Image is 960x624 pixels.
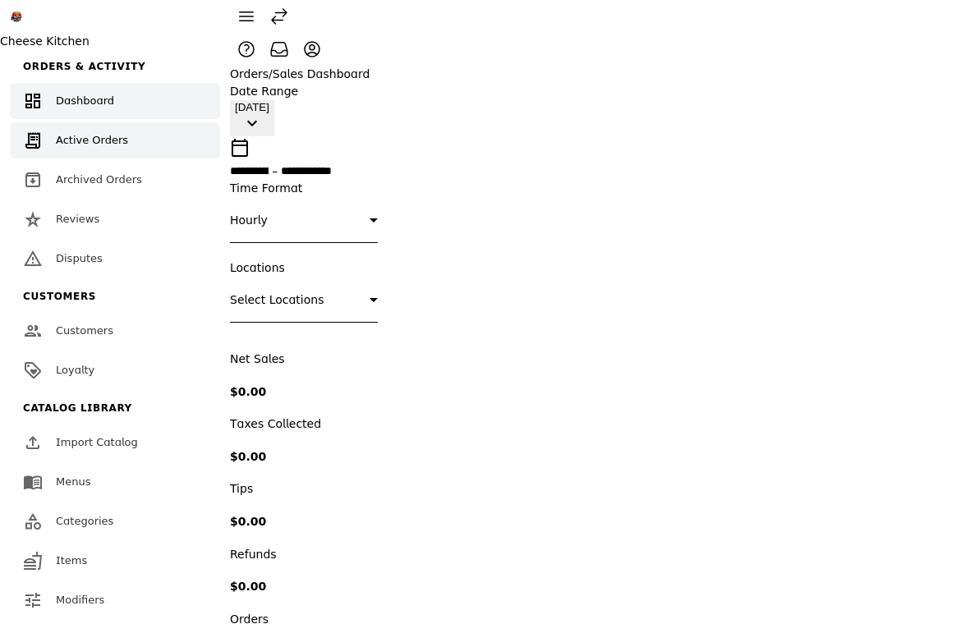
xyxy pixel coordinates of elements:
span: Orders & Activity [23,61,145,72]
span: Import Catalog [56,436,138,448]
h4: $0.00 [230,383,934,401]
span: Disputes [56,252,103,264]
a: Menus [10,464,220,500]
a: Active Orders [10,122,220,158]
div: [DATE] [235,101,269,113]
div: Locations [230,259,934,277]
a: Loyalty [10,352,220,388]
span: Select Locations [230,293,324,306]
p: Net Sales [230,351,934,368]
a: Modifiers [10,582,220,618]
h4: $0.00 [230,513,934,530]
a: Disputes [10,241,220,277]
a: Reviews [10,201,220,237]
span: Archived Orders [56,173,142,186]
span: Dashboard [56,94,114,107]
a: Archived Orders [10,162,220,198]
span: / [269,67,273,80]
h4: $0.00 [230,448,934,466]
span: Loyalty [56,364,94,376]
a: Customers [10,313,220,349]
a: Sales Dashboard [273,67,370,80]
span: Menus [56,475,90,488]
a: Orders [230,67,269,80]
span: Modifiers [56,594,104,606]
span: – [272,163,278,180]
p: Taxes Collected [230,415,934,433]
p: Tips [230,480,934,498]
span: Customers [56,324,113,337]
span: Items [56,554,87,567]
span: Customers [23,291,96,302]
div: Date Range [230,83,934,100]
a: Items [10,543,220,579]
a: Import Catalog [10,424,220,461]
h4: $0.00 [230,578,934,595]
div: Time Format [230,180,934,197]
button: [DATE] [230,100,274,136]
span: Active Orders [56,134,128,146]
span: Reviews [56,213,99,225]
span: Categories [56,515,113,527]
a: Categories [10,503,220,539]
span: Hourly [230,213,268,227]
p: Refunds [230,546,934,563]
span: Catalog Library [23,402,132,414]
a: Dashboard [10,83,220,119]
